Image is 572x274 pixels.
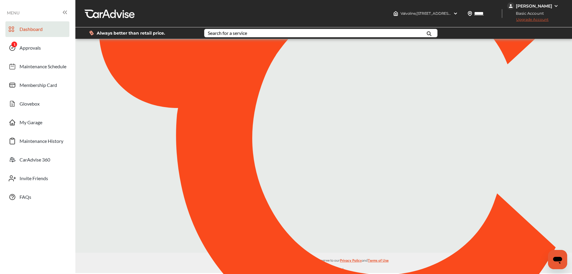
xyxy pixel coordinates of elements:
[20,139,64,146] span: Maintenance History
[5,171,71,187] a: Invite Friends
[5,41,71,56] a: Approvals
[516,3,552,9] div: [PERSON_NAME]
[209,31,250,35] div: Search for a service
[5,59,71,75] a: Maintenance Schedule
[507,17,549,25] span: Upgrade Account
[554,4,558,8] img: WGsFRI8htEPBVLJbROoPRyZpYNWhNONpIPPETTm6eUC0GeLEiAAAAAElFTkSuQmCC
[90,30,95,35] img: dollor_label_vector.a70140d1.svg
[20,176,48,184] span: Invite Friends
[468,11,472,16] img: location_vector.a44bc228.svg
[77,258,572,264] p: By using the CarAdvise application, you agree to our and
[20,45,41,53] span: Approvals
[20,64,68,72] span: Maintenance Schedule
[20,195,31,202] span: FAQs
[5,97,71,112] a: Glovebox
[453,11,458,16] img: header-down-arrow.9dd2ce7d.svg
[5,134,71,149] a: Maintenance History
[20,83,57,91] span: Membership Card
[5,190,71,205] a: FAQs
[5,22,71,38] a: Dashboard
[20,157,50,165] span: CarAdvise 360
[310,126,335,148] img: CA_CheckIcon.cf4f08d4.svg
[5,115,71,131] a: My Garage
[508,10,548,17] span: Basic Account
[98,31,166,35] span: Always better than retail price.
[20,120,43,128] span: My Garage
[20,101,40,109] span: Glovebox
[393,11,398,16] img: header-home-logo.8d720a4f.svg
[7,11,20,16] span: MENU
[401,11,483,16] span: Valvoline , [STREET_ADDRESS] Orlando , FL 32837
[507,2,514,10] img: jVpblrzwTbfkPYzPPzSLxeg0AAAAASUVORK5CYII=
[5,78,71,94] a: Membership Card
[20,27,43,35] span: Dashboard
[548,250,567,269] iframe: Button to launch messaging window
[5,152,71,168] a: CarAdvise 360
